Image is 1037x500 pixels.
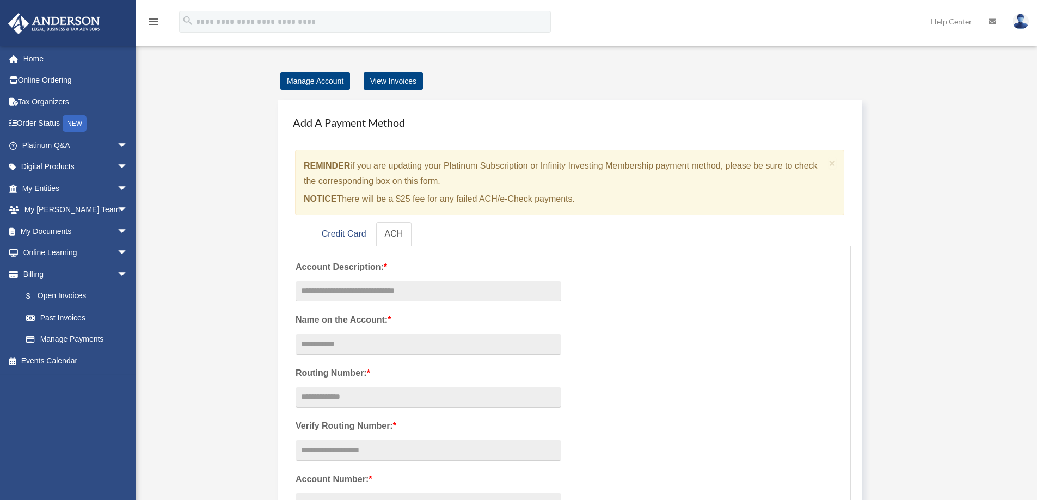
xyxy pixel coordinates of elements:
[304,194,336,203] strong: NOTICE
[8,48,144,70] a: Home
[8,113,144,135] a: Order StatusNEW
[15,329,139,350] a: Manage Payments
[280,72,350,90] a: Manage Account
[829,157,836,169] span: ×
[313,222,375,246] a: Credit Card
[1013,14,1029,29] img: User Pic
[117,199,139,221] span: arrow_drop_down
[8,263,144,285] a: Billingarrow_drop_down
[296,366,561,381] label: Routing Number:
[117,263,139,286] span: arrow_drop_down
[8,199,144,221] a: My [PERSON_NAME] Teamarrow_drop_down
[304,161,350,170] strong: REMINDER
[147,15,160,28] i: menu
[8,70,144,91] a: Online Ordering
[364,72,423,90] a: View Invoices
[63,115,87,132] div: NEW
[8,91,144,113] a: Tax Organizers
[117,156,139,178] span: arrow_drop_down
[8,134,144,156] a: Platinum Q&Aarrow_drop_down
[117,220,139,243] span: arrow_drop_down
[8,350,144,372] a: Events Calendar
[295,150,844,215] div: if you are updating your Platinum Subscription or Infinity Investing Membership payment method, p...
[829,157,836,169] button: Close
[304,192,825,207] p: There will be a $25 fee for any failed ACH/e-Check payments.
[117,177,139,200] span: arrow_drop_down
[147,19,160,28] a: menu
[32,289,38,303] span: $
[15,307,144,329] a: Past Invoices
[8,177,144,199] a: My Entitiesarrow_drop_down
[8,156,144,178] a: Digital Productsarrow_drop_down
[8,242,144,264] a: Online Learningarrow_drop_down
[296,418,561,434] label: Verify Routing Number:
[8,220,144,242] a: My Documentsarrow_drop_down
[5,13,103,34] img: Anderson Advisors Platinum Portal
[296,260,561,275] label: Account Description:
[376,222,412,246] a: ACH
[15,285,144,307] a: $Open Invoices
[117,242,139,264] span: arrow_drop_down
[296,312,561,328] label: Name on the Account:
[117,134,139,157] span: arrow_drop_down
[182,15,194,27] i: search
[289,110,851,134] h4: Add A Payment Method
[296,472,561,487] label: Account Number:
